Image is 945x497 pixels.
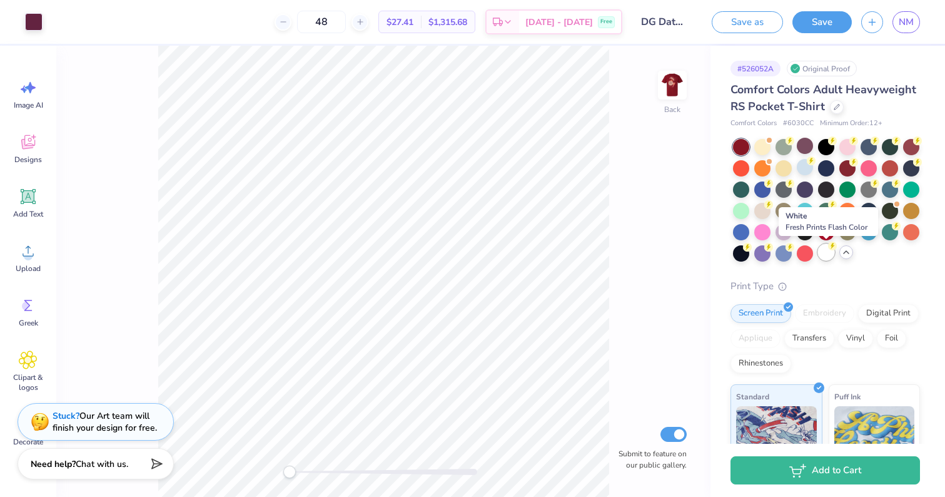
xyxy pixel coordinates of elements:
[632,9,693,34] input: Untitled Design
[428,16,467,29] span: $1,315.68
[8,372,49,392] span: Clipart & logos
[53,410,79,422] strong: Stuck?
[783,118,814,129] span: # 6030CC
[899,15,914,29] span: NM
[730,329,781,348] div: Applique
[786,222,867,232] span: Fresh Prints Flash Color
[820,118,882,129] span: Minimum Order: 12 +
[664,104,680,115] div: Back
[387,16,413,29] span: $27.41
[834,406,915,469] img: Puff Ink
[13,209,43,219] span: Add Text
[730,61,781,76] div: # 526052A
[14,155,42,165] span: Designs
[892,11,920,33] a: NM
[600,18,612,26] span: Free
[730,456,920,484] button: Add to Cart
[736,406,817,469] img: Standard
[712,11,783,33] button: Save as
[784,329,834,348] div: Transfers
[19,318,38,328] span: Greek
[730,279,920,294] div: Print Type
[730,82,916,114] span: Comfort Colors Adult Heavyweight RS Pocket T-Shirt
[730,118,777,129] span: Comfort Colors
[660,73,685,98] img: Back
[877,329,906,348] div: Foil
[53,410,157,434] div: Our Art team will finish your design for free.
[297,11,346,33] input: – –
[16,264,41,274] span: Upload
[736,390,769,403] span: Standard
[792,11,852,33] button: Save
[730,304,791,323] div: Screen Print
[31,458,76,470] strong: Need help?
[787,61,857,76] div: Original Proof
[525,16,593,29] span: [DATE] - [DATE]
[795,304,854,323] div: Embroidery
[858,304,919,323] div: Digital Print
[779,207,878,236] div: White
[14,100,43,110] span: Image AI
[13,437,43,447] span: Decorate
[283,466,296,478] div: Accessibility label
[838,329,873,348] div: Vinyl
[76,458,128,470] span: Chat with us.
[612,448,687,471] label: Submit to feature on our public gallery.
[730,354,791,373] div: Rhinestones
[834,390,861,403] span: Puff Ink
